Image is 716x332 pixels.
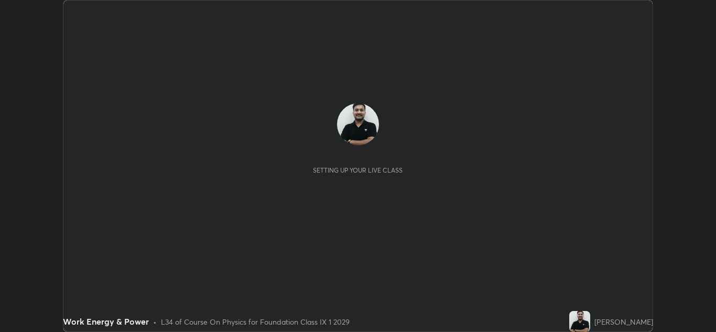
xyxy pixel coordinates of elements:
[313,166,403,174] div: Setting up your live class
[569,311,590,332] img: afe22e03c4c2466bab4a7a088f75780d.jpg
[161,316,350,327] div: L34 of Course On Physics for Foundation Class IX 1 2029
[153,316,157,327] div: •
[594,316,653,327] div: [PERSON_NAME]
[63,315,149,328] div: Work Energy & Power
[337,103,379,145] img: afe22e03c4c2466bab4a7a088f75780d.jpg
